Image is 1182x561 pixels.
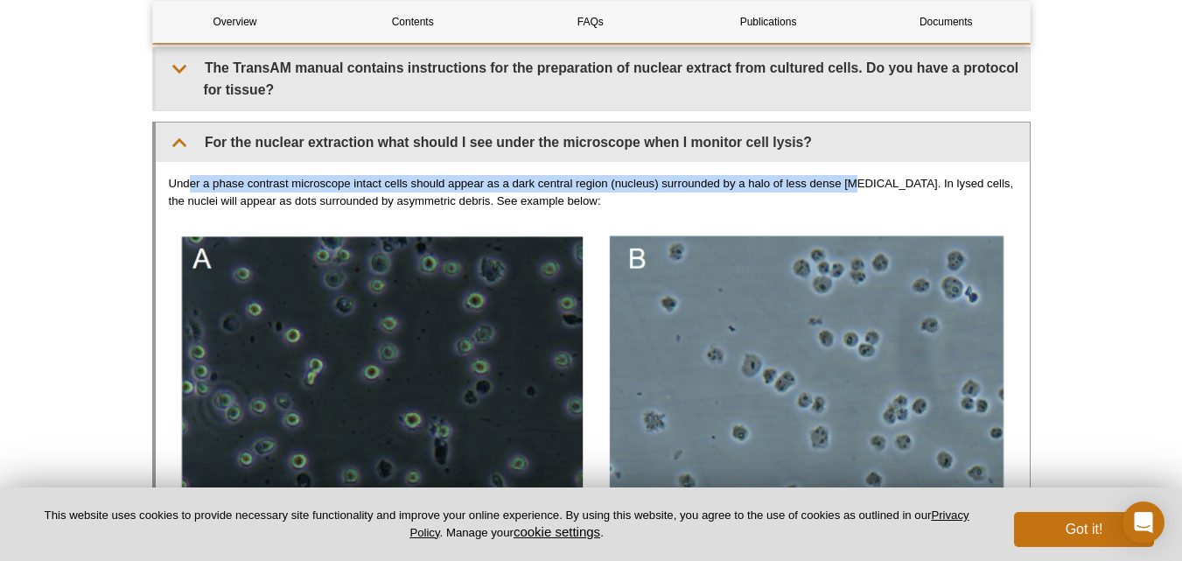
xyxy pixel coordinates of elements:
a: FAQs [508,1,673,43]
div: Open Intercom Messenger [1123,501,1165,543]
p: This website uses cookies to provide necessary site functionality and improve your online experie... [28,508,985,541]
a: Overview [153,1,318,43]
a: Privacy Policy [409,508,969,538]
p: Under a phase contrast microscope intact cells should appear as a dark central region (nucleus) s... [169,175,1017,210]
a: Contents [331,1,495,43]
a: Documents [864,1,1028,43]
summary: For the nuclear extraction what should I see under the microscope when I monitor cell lysis? [156,123,1030,162]
button: cookie settings [514,524,600,539]
summary: The TransAM manual contains instructions for the preparation of nuclear extract from cultured cel... [156,48,1030,109]
button: Got it! [1014,512,1154,547]
a: Publications [686,1,850,43]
